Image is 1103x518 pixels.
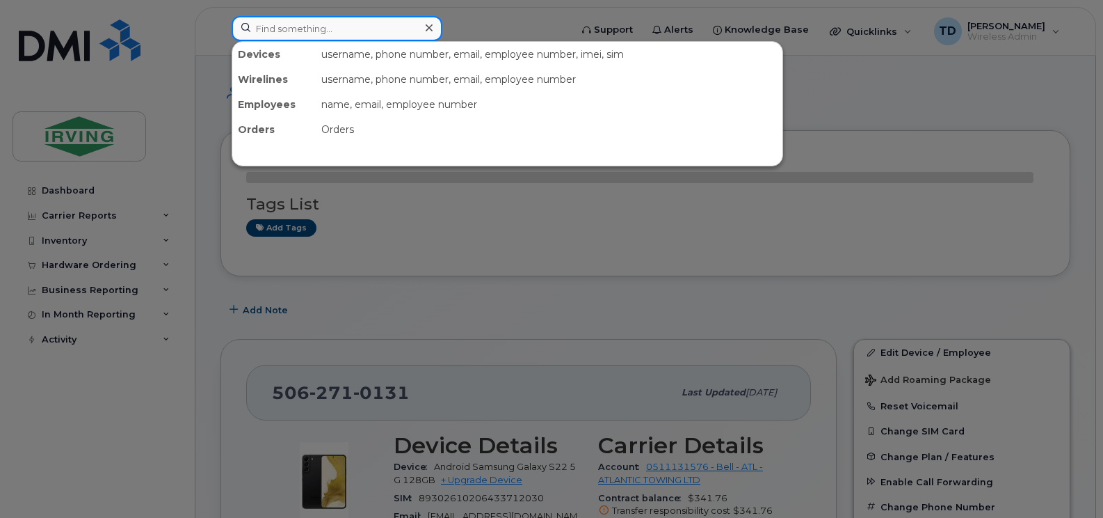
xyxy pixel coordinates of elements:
[316,117,782,142] div: Orders
[316,92,782,117] div: name, email, employee number
[232,67,316,92] div: Wirelines
[232,92,316,117] div: Employees
[316,42,782,67] div: username, phone number, email, employee number, imei, sim
[316,67,782,92] div: username, phone number, email, employee number
[232,42,316,67] div: Devices
[232,117,316,142] div: Orders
